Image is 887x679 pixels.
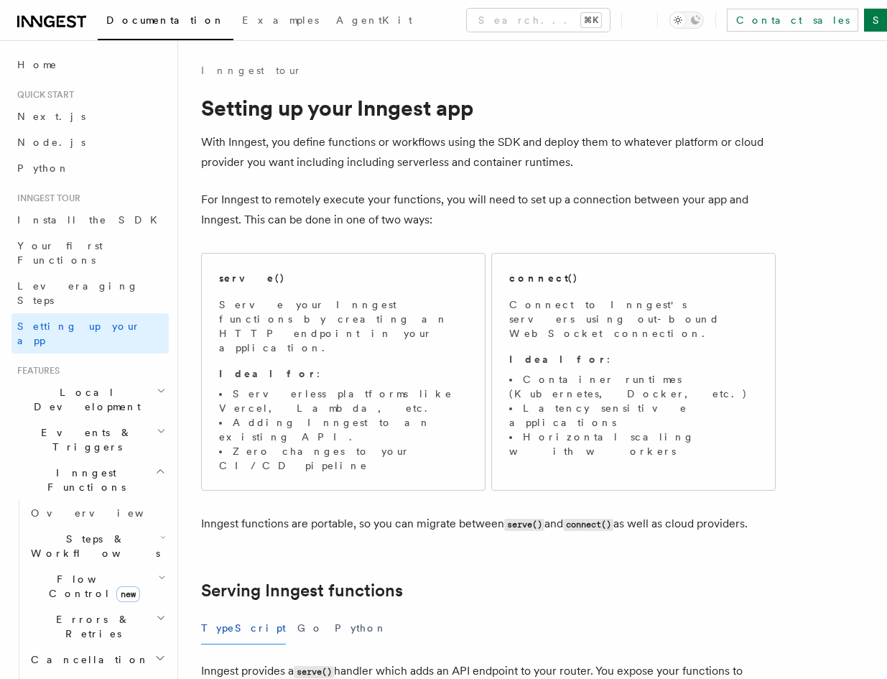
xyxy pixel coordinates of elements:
[17,111,85,122] span: Next.js
[509,352,758,366] p: :
[509,297,758,341] p: Connect to Inngest's servers using out-bound WebSocket connection.
[11,313,169,354] a: Setting up your app
[509,401,758,430] li: Latency sensitive applications
[11,129,169,155] a: Node.js
[17,214,166,226] span: Install the SDK
[219,387,468,415] li: Serverless platforms like Vercel, Lambda, etc.
[11,365,60,377] span: Features
[467,9,610,32] button: Search...⌘K
[491,253,776,491] a: connect()Connect to Inngest's servers using out-bound WebSocket connection.Ideal for:Container ru...
[11,89,74,101] span: Quick start
[25,572,158,601] span: Flow Control
[727,9,858,32] a: Contact sales
[11,103,169,129] a: Next.js
[219,444,468,473] li: Zero changes to your CI/CD pipeline
[17,280,139,306] span: Leveraging Steps
[201,132,776,172] p: With Inngest, you define functions or workflows using the SDK and deploy them to whatever platfor...
[11,233,169,273] a: Your first Functions
[17,162,70,174] span: Python
[294,666,334,678] code: serve()
[509,271,578,285] h2: connect()
[219,271,285,285] h2: serve()
[25,612,156,641] span: Errors & Retries
[17,57,57,72] span: Home
[201,514,776,535] p: Inngest functions are portable, so you can migrate between and as well as cloud providers.
[17,137,85,148] span: Node.js
[11,420,169,460] button: Events & Triggers
[31,507,179,519] span: Overview
[25,652,149,667] span: Cancellation
[17,240,103,266] span: Your first Functions
[25,566,169,606] button: Flow Controlnew
[11,193,80,204] span: Inngest tour
[201,95,776,121] h1: Setting up your Inngest app
[25,606,169,647] button: Errors & Retries
[116,586,140,602] span: new
[25,500,169,526] a: Overview
[233,4,328,39] a: Examples
[219,366,468,381] p: :
[669,11,704,29] button: Toggle dark mode
[201,612,286,645] button: TypeScript
[563,519,613,531] code: connect()
[25,647,169,673] button: Cancellation
[219,297,468,355] p: Serve your Inngest functions by creating an HTTP endpoint in your application.
[11,379,169,420] button: Local Development
[335,612,387,645] button: Python
[25,532,160,560] span: Steps & Workflows
[25,526,169,566] button: Steps & Workflows
[11,385,157,414] span: Local Development
[504,519,544,531] code: serve()
[242,14,319,26] span: Examples
[201,581,403,601] a: Serving Inngest functions
[17,320,141,346] span: Setting up your app
[11,155,169,181] a: Python
[11,425,157,454] span: Events & Triggers
[98,4,233,40] a: Documentation
[509,372,758,401] li: Container runtimes (Kubernetes, Docker, etc.)
[509,354,607,365] strong: Ideal for
[11,273,169,313] a: Leveraging Steps
[336,14,412,26] span: AgentKit
[106,14,225,26] span: Documentation
[11,207,169,233] a: Install the SDK
[201,63,302,78] a: Inngest tour
[328,4,421,39] a: AgentKit
[201,190,776,230] p: For Inngest to remotely execute your functions, you will need to set up a connection between your...
[11,52,169,78] a: Home
[201,253,486,491] a: serve()Serve your Inngest functions by creating an HTTP endpoint in your application.Ideal for:Se...
[11,466,155,494] span: Inngest Functions
[11,460,169,500] button: Inngest Functions
[297,612,323,645] button: Go
[219,415,468,444] li: Adding Inngest to an existing API.
[219,368,317,379] strong: Ideal for
[509,430,758,458] li: Horizontal scaling with workers
[581,13,601,27] kbd: ⌘K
